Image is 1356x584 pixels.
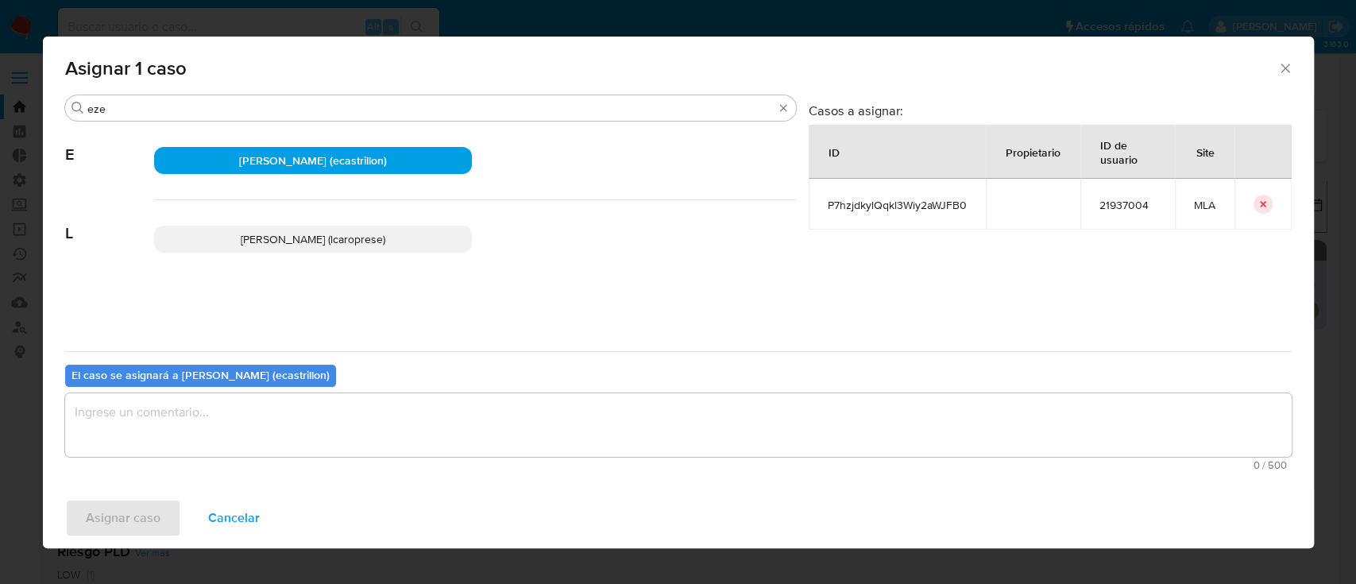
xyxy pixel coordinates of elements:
button: icon-button [1254,195,1273,214]
div: Site [1177,133,1234,171]
div: assign-modal [43,37,1314,548]
span: P7hzjdkylQqkl3Wiy2aWJFB0 [828,198,967,212]
span: Máximo 500 caracteres [70,460,1287,470]
input: Buscar analista [87,102,774,116]
span: Cancelar [208,501,260,536]
span: MLA [1194,198,1215,212]
div: ID [809,133,859,171]
div: [PERSON_NAME] (ecastrillon) [154,147,472,174]
span: Asignar 1 caso [65,59,1278,78]
span: 21937004 [1099,198,1156,212]
b: El caso se asignará a [PERSON_NAME] (ecastrillon) [71,367,330,383]
h3: Casos a asignar: [809,102,1292,118]
div: Propietario [987,133,1080,171]
button: Cancelar [187,499,280,537]
span: E [65,122,154,164]
span: L [65,200,154,243]
span: [PERSON_NAME] (ecastrillon) [239,153,387,168]
button: Borrar [777,102,790,114]
span: [PERSON_NAME] (lcaroprese) [241,231,385,247]
button: Cerrar ventana [1277,60,1292,75]
button: Buscar [71,102,84,114]
div: [PERSON_NAME] (lcaroprese) [154,226,472,253]
div: ID de usuario [1081,126,1174,178]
